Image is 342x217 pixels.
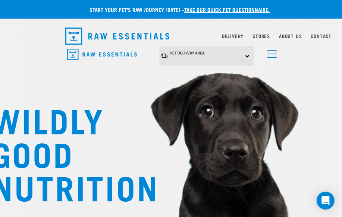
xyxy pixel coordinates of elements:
div: Open Intercom Messenger [317,192,335,210]
a: menu [264,45,277,59]
img: Raw Essentials Logo [65,28,170,45]
img: van-moving.png [161,53,168,59]
nav: dropdown navigation [59,25,283,48]
a: Delivery [222,35,244,37]
img: Raw Essentials Logo [67,49,137,60]
a: Contact [311,35,332,37]
a: take our quick pet questionnaire. [184,8,270,11]
a: About Us [279,35,302,37]
span: Set Delivery Area [170,51,205,55]
a: Stores [252,35,270,37]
